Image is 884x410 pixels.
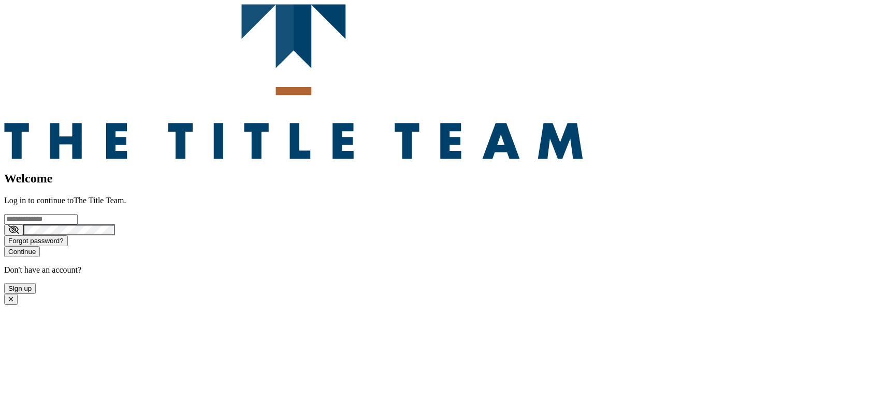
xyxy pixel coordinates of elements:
img: logo [4,4,583,159]
p: Don't have an account? [4,265,880,275]
button: Continue [4,246,40,257]
p: Log in to continue to The Title Team . [4,196,880,205]
h2: Welcome [4,172,880,186]
button: Sign up [4,283,36,294]
button: Forgot password? [4,235,68,246]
